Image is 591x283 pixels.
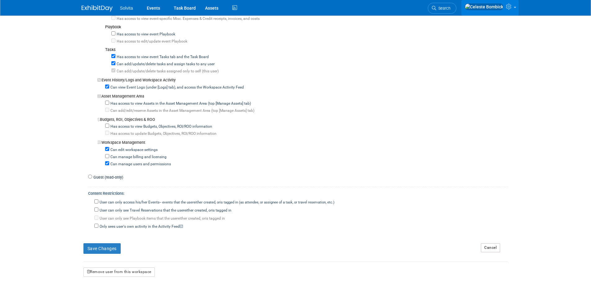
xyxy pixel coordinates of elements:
label: Can view Event Logs (under [Logs] tab), and access the Workspace Activity Feed [109,85,244,90]
img: ExhibitDay [82,5,113,11]
button: Remove user from this workspace [83,267,155,277]
label: User can only access his/her Events [98,200,334,205]
div: Content Restrictions: [88,187,508,198]
label: Has access to view Assets in the Asset Management Area (top [Manage Assets] tab) [109,101,251,107]
label: User can only see Playbook items that the user is tagged in [98,216,225,221]
label: Has access to edit/update event Playbook [115,39,187,44]
img: Celeste Bombick [465,3,504,10]
span: either created, or [184,208,212,212]
label: Can add/update/delete tasks and assign tasks to any user [115,62,215,67]
label: User can only see Travel Reservations that the user is tagged in [98,208,231,213]
span: Search [436,6,450,11]
label: Guest (read-only) [92,175,123,180]
div: Budgets, ROI, Objectives & ROO [97,114,508,123]
button: Save Changes [83,243,121,254]
div: Asset Management Area [97,90,508,99]
div: Tasks [105,47,508,53]
a: Cancel [481,243,500,253]
span: -- events that the user is tagged in (as attendee, or assignee of a task, or travel reservation, ... [159,200,334,204]
span: either created, or [194,200,220,204]
label: Has access to view event-specific Misc. Expenses & Credit receipts, invoices, and costs [115,16,260,22]
label: Has access to view event Playbook [115,32,175,37]
div: Event History/Logs and Workspace Activity [97,74,508,83]
div: Playbook [105,24,508,30]
label: Has access to view Budgets, Objectives, ROI/ROO information [109,124,212,130]
label: Can add/edit/reserve Assets in the Asset Management Area (top [Manage Assets] tab) [109,108,254,114]
div: Workspace Management [97,137,508,146]
label: Has access to update Budgets, Objectives, ROI/ROO information [109,131,217,137]
a: Search [428,3,456,14]
label: Can edit workspace settings [109,147,158,153]
span: Solvita [120,6,133,11]
label: Can manage users and permissions [109,162,171,167]
span: either created, or [178,216,205,221]
label: Only sees user's own activity in the Activity Feed [98,224,183,230]
label: Can add/update/delete tasks assigned only to self (this user) [115,69,219,74]
label: Has access to view event Tasks tab and the Task Board [115,54,209,60]
label: Can manage billing and licensing [109,154,167,160]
